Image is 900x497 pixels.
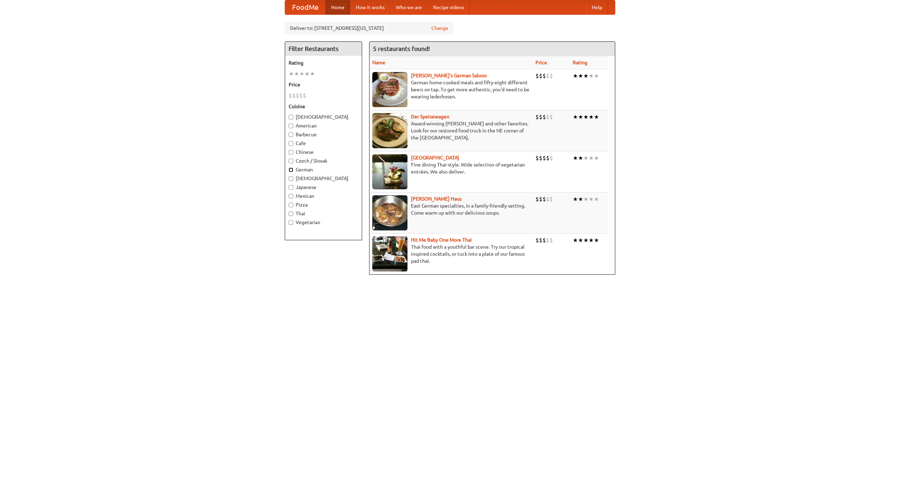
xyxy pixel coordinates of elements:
li: ★ [594,236,599,244]
li: $ [542,195,546,203]
li: $ [542,113,546,121]
li: $ [535,195,539,203]
a: Help [586,0,608,14]
li: $ [546,72,549,80]
li: $ [289,92,292,99]
li: $ [535,154,539,162]
li: ★ [578,236,583,244]
label: Czech / Slovak [289,157,358,164]
img: speisewagen.jpg [372,113,407,148]
li: ★ [589,236,594,244]
p: German home-cooked meals and fifty-eight different beers on tap. To get more authentic, you'd nee... [372,79,530,100]
label: Cafe [289,140,358,147]
input: Barbecue [289,132,293,137]
a: [PERSON_NAME] Haus [411,196,462,202]
label: [DEMOGRAPHIC_DATA] [289,175,358,182]
li: $ [546,113,549,121]
a: How it works [350,0,390,14]
input: Vegetarian [289,220,293,225]
img: kohlhaus.jpg [372,195,407,230]
li: ★ [573,72,578,80]
li: $ [539,236,542,244]
a: FoodMe [285,0,326,14]
p: Thai food with a youthful bar scene. Try our tropical inspired cocktails, or tuck into a plate of... [372,243,530,264]
p: Award-winning [PERSON_NAME] and other favorites. Look for our restored food truck in the NE corne... [372,120,530,141]
li: ★ [294,70,299,78]
img: satay.jpg [372,154,407,189]
p: East German specialties, in a family-friendly setting. Come warm up with our delicious soups. [372,202,530,216]
li: ★ [573,154,578,162]
li: $ [296,92,299,99]
ng-pluralize: 5 restaurants found! [373,45,430,52]
a: Der Speisewagen [411,114,449,119]
h5: Rating [289,59,358,66]
label: Japanese [289,184,358,191]
label: Pizza [289,201,358,208]
input: Thai [289,211,293,216]
li: $ [549,195,553,203]
input: [DEMOGRAPHIC_DATA] [289,176,293,181]
li: ★ [583,236,589,244]
li: $ [303,92,306,99]
li: ★ [594,72,599,80]
li: $ [546,236,549,244]
a: [GEOGRAPHIC_DATA] [411,155,459,161]
li: ★ [304,70,310,78]
li: $ [542,236,546,244]
input: Chinese [289,150,293,155]
li: ★ [594,113,599,121]
label: Vegetarian [289,219,358,226]
input: German [289,168,293,172]
li: $ [542,72,546,80]
label: Chinese [289,149,358,156]
input: Czech / Slovak [289,159,293,163]
label: Mexican [289,192,358,200]
li: ★ [583,154,589,162]
li: ★ [578,154,583,162]
li: ★ [583,195,589,203]
li: ★ [583,72,589,80]
li: $ [549,113,553,121]
img: babythai.jpg [372,236,407,272]
li: ★ [578,195,583,203]
img: esthers.jpg [372,72,407,107]
a: Name [372,60,385,65]
p: Fine dining Thai-style. Wide selection of vegetarian entrées. We also deliver. [372,161,530,175]
li: ★ [573,236,578,244]
a: Change [431,25,448,32]
li: ★ [594,195,599,203]
li: ★ [583,113,589,121]
input: Mexican [289,194,293,198]
li: ★ [578,72,583,80]
li: ★ [589,72,594,80]
li: $ [292,92,296,99]
li: $ [549,236,553,244]
label: Barbecue [289,131,358,138]
li: $ [546,195,549,203]
a: Recipe videos [427,0,470,14]
label: [DEMOGRAPHIC_DATA] [289,113,358,120]
h5: Cuisine [289,103,358,110]
li: ★ [299,70,304,78]
li: ★ [589,113,594,121]
li: $ [539,72,542,80]
div: Deliver to: [STREET_ADDRESS][US_STATE] [285,22,454,34]
input: Japanese [289,185,293,190]
li: ★ [594,154,599,162]
li: ★ [589,195,594,203]
li: $ [535,113,539,121]
a: Hit Me Baby One More Thai [411,237,472,243]
a: [PERSON_NAME]'s German Saloon [411,73,487,78]
li: $ [549,154,553,162]
label: American [289,122,358,129]
li: ★ [573,195,578,203]
a: Home [326,0,350,14]
li: $ [549,72,553,80]
li: ★ [289,70,294,78]
input: [DEMOGRAPHIC_DATA] [289,115,293,119]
